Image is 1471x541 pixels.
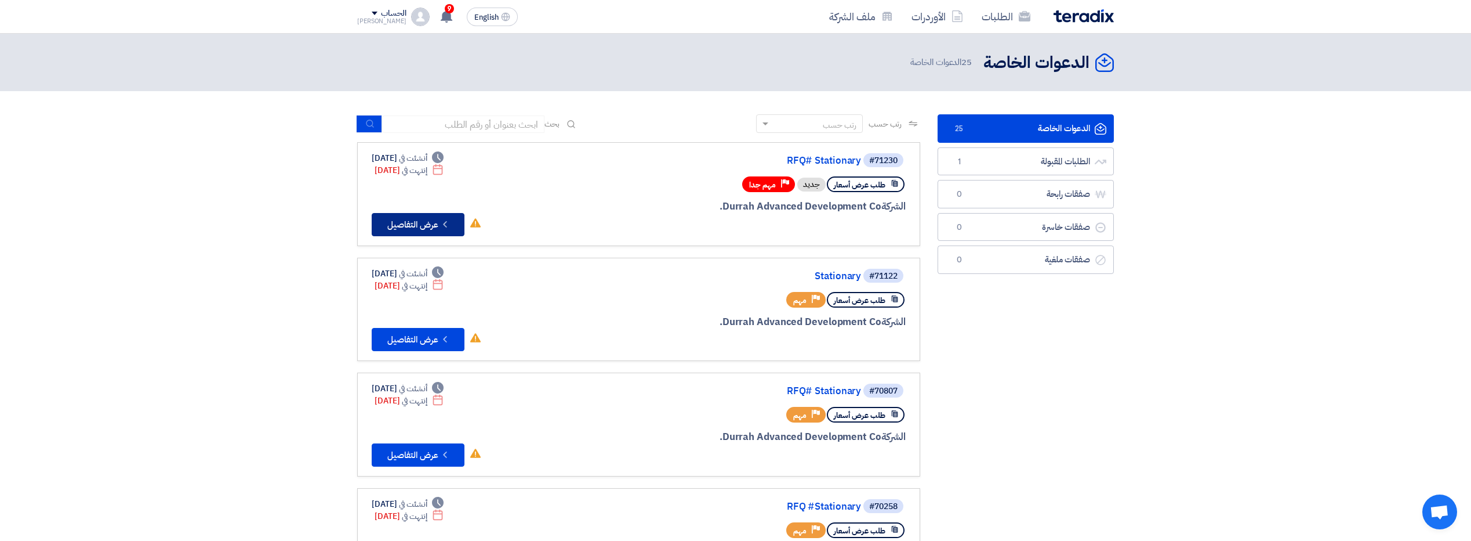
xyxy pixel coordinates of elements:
[834,525,885,536] span: طلب عرض أسعار
[938,147,1114,176] a: الطلبات المقبولة1
[474,13,499,21] span: English
[467,8,518,26] button: English
[869,503,898,511] div: #70258
[834,179,885,190] span: طلب عرض أسعار
[375,395,444,407] div: [DATE]
[399,268,427,280] span: أنشئت في
[372,268,444,280] div: [DATE]
[881,430,906,444] span: الشركة
[793,295,807,306] span: مهم
[375,510,444,522] div: [DATE]
[952,189,966,200] span: 0
[402,510,427,522] span: إنتهت في
[793,410,807,421] span: مهم
[357,18,406,24] div: [PERSON_NAME]
[869,387,898,395] div: #70807
[869,272,898,280] div: #71122
[881,315,906,329] span: الشركة
[399,152,427,164] span: أنشئت في
[1422,495,1457,529] a: Open chat
[869,118,902,130] span: رتب حسب
[544,118,560,130] span: بحث
[627,199,906,214] div: Durrah Advanced Development Co.
[823,119,856,131] div: رتب حسب
[952,123,966,135] span: 25
[952,254,966,266] span: 0
[749,179,776,190] span: مهم جدا
[938,213,1114,241] a: صفقات خاسرة0
[881,199,906,214] span: الشركة
[402,280,427,292] span: إنتهت في
[402,164,427,176] span: إنتهت في
[793,525,807,536] span: مهم
[902,3,972,30] a: الأوردرات
[372,213,464,236] button: عرض التفاصيل
[381,9,406,19] div: الحساب
[372,498,444,510] div: [DATE]
[399,383,427,395] span: أنشئت في
[834,410,885,421] span: طلب عرض أسعار
[372,328,464,351] button: عرض التفاصيل
[938,114,1114,143] a: الدعوات الخاصة25
[411,8,430,26] img: profile_test.png
[629,156,861,166] a: RFQ# Stationary
[375,164,444,176] div: [DATE]
[834,295,885,306] span: طلب عرض أسعار
[938,180,1114,208] a: صفقات رابحة0
[382,116,544,133] input: ابحث بعنوان أو رقم الطلب
[629,502,861,512] a: RFQ #Stationary
[952,222,966,233] span: 0
[938,246,1114,274] a: صفقات ملغية0
[372,152,444,164] div: [DATE]
[375,280,444,292] div: [DATE]
[797,178,826,192] div: جديد
[820,3,902,30] a: ملف الشركة
[372,383,444,395] div: [DATE]
[952,156,966,168] span: 1
[372,443,464,467] button: عرض التفاصيل
[627,315,906,330] div: Durrah Advanced Development Co.
[961,56,972,68] span: 25
[399,498,427,510] span: أنشئت في
[629,386,861,396] a: RFQ# Stationary
[972,3,1040,30] a: الطلبات
[445,4,454,13] span: 9
[1054,9,1114,23] img: Teradix logo
[629,271,861,282] a: Stationary
[627,430,906,445] div: Durrah Advanced Development Co.
[869,157,898,165] div: #71230
[983,52,1089,74] h2: الدعوات الخاصة
[910,56,974,69] span: الدعوات الخاصة
[402,395,427,407] span: إنتهت في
